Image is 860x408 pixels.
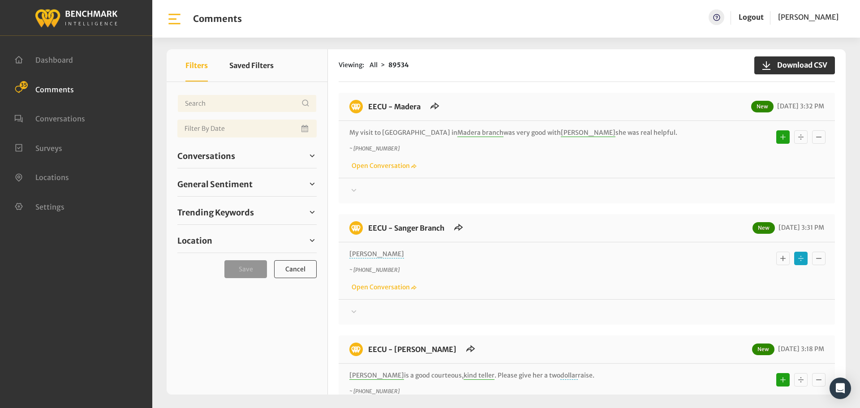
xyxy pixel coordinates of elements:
[177,206,317,219] a: Trending Keywords
[776,223,824,232] span: [DATE] 3:31 PM
[752,222,775,234] span: New
[14,84,74,93] a: Comments 35
[349,221,363,235] img: benchmark
[177,177,317,191] a: General Sentiment
[368,102,421,111] a: EECU - Madera
[14,202,64,210] a: Settings
[167,11,182,27] img: bar
[229,49,274,82] button: Saved Filters
[560,371,578,380] span: dollar
[778,13,838,21] span: [PERSON_NAME]
[177,149,317,163] a: Conversations
[349,145,400,152] i: ~ [PHONE_NUMBER]
[349,162,417,170] a: Open Conversation
[349,371,705,380] p: is a good courteous, . Please give her a two raise.
[830,378,851,399] div: Open Intercom Messenger
[772,60,827,70] span: Download CSV
[349,128,705,137] p: My visit to [GEOGRAPHIC_DATA] in was very good with she was real helpful.
[368,223,444,232] a: EECU - Sanger Branch
[20,81,28,89] span: 35
[775,102,824,110] span: [DATE] 3:32 PM
[349,371,404,380] span: [PERSON_NAME]
[349,343,363,356] img: benchmark
[370,61,378,69] span: All
[363,100,426,113] h6: EECU - Madera
[35,114,85,123] span: Conversations
[177,234,317,247] a: Location
[778,9,838,25] a: [PERSON_NAME]
[739,13,764,21] a: Logout
[339,60,364,70] span: Viewing:
[300,120,311,137] button: Open Calendar
[774,371,828,389] div: Basic example
[177,120,317,137] input: Date range input field
[35,85,74,94] span: Comments
[363,343,462,356] h6: EECU - Demaree Branch
[388,61,409,69] strong: 89534
[274,260,317,278] button: Cancel
[739,9,764,25] a: Logout
[774,128,828,146] div: Basic example
[363,221,450,235] h6: EECU - Sanger Branch
[35,143,62,152] span: Surveys
[14,55,73,64] a: Dashboard
[349,100,363,113] img: benchmark
[368,345,456,354] a: EECU - [PERSON_NAME]
[349,388,400,395] i: ~ [PHONE_NUMBER]
[177,150,235,162] span: Conversations
[14,113,85,122] a: Conversations
[349,283,417,291] a: Open Conversation
[776,345,824,353] span: [DATE] 3:18 PM
[561,129,615,137] span: [PERSON_NAME]
[457,129,503,137] span: Madera branch
[177,178,253,190] span: General Sentiment
[34,7,118,29] img: benchmark
[349,266,400,273] i: ~ [PHONE_NUMBER]
[751,101,774,112] span: New
[177,206,254,219] span: Trending Keywords
[177,94,317,112] input: Username
[349,250,404,258] span: [PERSON_NAME]
[35,202,64,211] span: Settings
[185,49,208,82] button: Filters
[193,13,242,24] h1: Comments
[752,344,774,355] span: New
[464,371,494,380] span: kind teller
[14,143,62,152] a: Surveys
[35,56,73,64] span: Dashboard
[35,173,69,182] span: Locations
[774,249,828,267] div: Basic example
[754,56,835,74] button: Download CSV
[14,172,69,181] a: Locations
[177,235,212,247] span: Location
